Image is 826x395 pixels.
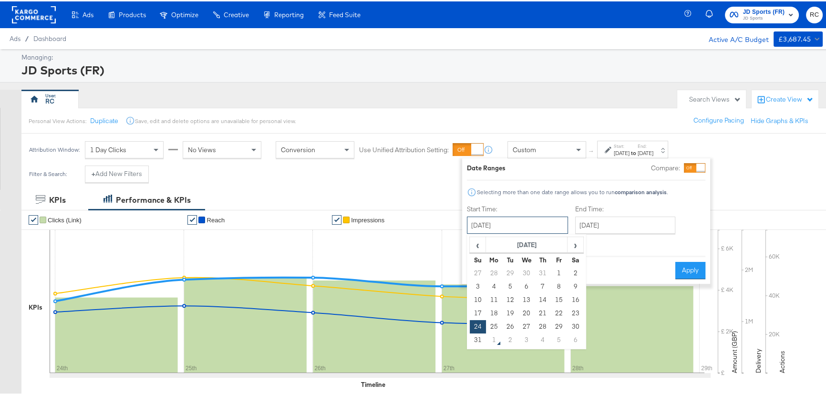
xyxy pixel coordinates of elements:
td: 2 [567,265,583,279]
span: Feed Suite [329,10,361,17]
button: Apply [675,260,705,278]
div: Selecting more than one date range allows you to run . [476,187,668,194]
div: Performance & KPIs [116,193,191,204]
label: Use Unified Attribution Setting: [359,144,449,153]
th: Su [470,252,486,265]
td: 24 [470,319,486,332]
div: Date Ranges [467,162,506,171]
td: 4 [535,332,551,345]
div: £3,687.45 [778,32,811,44]
td: 1 [486,332,502,345]
div: Filter & Search: [29,169,67,176]
div: KPIs [49,193,66,204]
button: Hide Graphs & KPIs [751,115,808,124]
a: ✔ [332,214,341,223]
th: Sa [567,252,583,265]
button: +Add New Filters [85,164,149,181]
td: 30 [567,319,583,332]
td: 17 [470,305,486,319]
text: Delivery [754,347,763,372]
td: 6 [567,332,583,345]
td: 13 [518,292,535,305]
div: Attribution Window: [29,145,80,152]
div: KPIs [29,301,42,311]
strong: + [92,168,95,177]
td: 8 [551,279,567,292]
label: Start: [614,142,630,148]
a: Dashboard [33,33,66,41]
span: › [568,236,583,250]
span: Reach [206,215,225,222]
span: JD Sports [743,13,785,21]
td: 16 [567,292,583,305]
label: Compare: [651,162,680,171]
td: 28 [535,319,551,332]
div: [DATE] [614,148,630,156]
td: 23 [567,305,583,319]
div: Search Views [689,94,741,103]
th: Tu [502,252,518,265]
span: Creative [224,10,249,17]
td: 29 [502,265,518,279]
td: 26 [502,319,518,332]
label: End: [638,142,653,148]
span: RC [810,8,819,19]
button: Duplicate [90,115,118,124]
td: 29 [551,319,567,332]
div: Personal View Actions: [29,116,86,124]
td: 15 [551,292,567,305]
span: Clicks (Link) [48,215,82,222]
td: 5 [502,279,518,292]
button: Configure Pacing [687,111,751,128]
td: 5 [551,332,567,345]
div: Save, edit and delete options are unavailable for personal view. [135,116,296,124]
th: Fr [551,252,567,265]
text: Actions [778,349,786,372]
td: 11 [486,292,502,305]
th: We [518,252,535,265]
td: 22 [551,305,567,319]
td: 1 [551,265,567,279]
div: Create View [766,94,814,103]
div: JD Sports (FR) [21,61,820,77]
div: Active A/C Budget [699,30,769,44]
td: 20 [518,305,535,319]
th: Mo [486,252,502,265]
td: 27 [518,319,535,332]
div: Managing: [21,52,820,61]
td: 14 [535,292,551,305]
span: Conversion [281,144,315,153]
td: 3 [470,279,486,292]
span: JD Sports (FR) [743,6,785,16]
td: 28 [486,265,502,279]
span: ‹ [470,236,485,250]
div: RC [45,95,54,104]
td: 3 [518,332,535,345]
button: £3,687.45 [774,30,823,45]
td: 9 [567,279,583,292]
a: ✔ [29,214,38,223]
td: 4 [486,279,502,292]
span: Ads [10,33,21,41]
span: Optimize [171,10,198,17]
strong: comparison analysis [615,187,667,194]
td: 27 [470,265,486,279]
text: Amount (GBP) [730,330,739,372]
td: 18 [486,305,502,319]
span: Custom [513,144,536,153]
td: 10 [470,292,486,305]
td: 21 [535,305,551,319]
td: 30 [518,265,535,279]
span: Ads [83,10,93,17]
td: 7 [535,279,551,292]
span: No Views [188,144,216,153]
span: / [21,33,33,41]
td: 12 [502,292,518,305]
span: ↑ [587,148,596,152]
th: Th [535,252,551,265]
td: 6 [518,279,535,292]
span: Reporting [274,10,304,17]
td: 25 [486,319,502,332]
label: Start Time: [467,203,568,212]
button: JD Sports (FR)JD Sports [725,5,799,22]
